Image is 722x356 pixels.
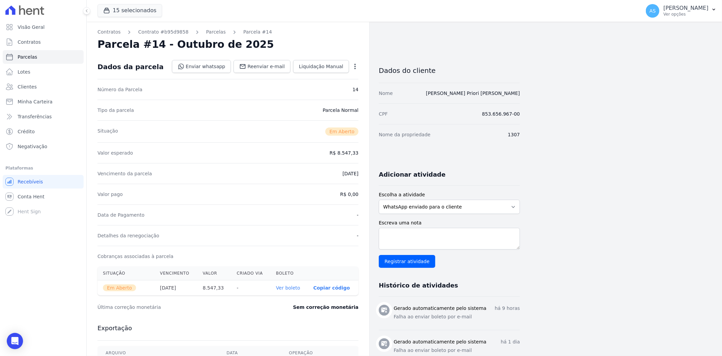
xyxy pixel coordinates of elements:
[231,280,270,296] th: -
[3,110,84,123] a: Transferências
[18,98,52,105] span: Minha Carteira
[379,171,445,179] h3: Adicionar atividade
[3,80,84,94] a: Clientes
[97,266,155,280] th: Situação
[3,140,84,153] a: Negativação
[97,324,358,332] h3: Exportação
[663,12,708,17] p: Ver opções
[379,281,458,290] h3: Histórico de atividades
[340,191,358,198] dd: R$ 0,00
[640,1,722,20] button: AS [PERSON_NAME] Ver opções
[97,191,123,198] dt: Valor pago
[323,107,358,114] dd: Parcela Normal
[343,170,358,177] dd: [DATE]
[5,164,81,172] div: Plataformas
[508,131,520,138] dd: 1307
[357,232,358,239] dd: -
[650,8,656,13] span: AS
[7,333,23,349] div: Open Intercom Messenger
[482,111,520,117] dd: 853.656.967-00
[97,28,358,36] nav: Breadcrumb
[18,54,37,60] span: Parcelas
[357,212,358,218] dd: -
[197,266,232,280] th: Valor
[97,38,274,51] h2: Parcela #14 - Outubro de 2025
[270,266,308,280] th: Boleto
[18,113,52,120] span: Transferências
[97,4,162,17] button: 15 selecionados
[394,313,520,320] p: Falha ao enviar boleto por e-mail
[379,111,388,117] dt: CPF
[97,63,163,71] div: Dados da parcela
[155,266,197,280] th: Vencimento
[18,128,35,135] span: Crédito
[18,39,41,45] span: Contratos
[426,91,520,96] a: [PERSON_NAME] Priori [PERSON_NAME]
[97,170,152,177] dt: Vencimento da parcela
[155,280,197,296] th: [DATE]
[97,28,121,36] a: Contratos
[97,304,252,311] dt: Última correção monetária
[3,95,84,108] a: Minha Carteira
[352,86,358,93] dd: 14
[313,285,350,291] button: Copiar código
[247,63,285,70] span: Reenviar e-mail
[97,86,143,93] dt: Número da Parcela
[293,304,358,311] dd: Sem correção monetária
[379,66,520,75] h3: Dados do cliente
[3,175,84,189] a: Recebíveis
[18,178,43,185] span: Recebíveis
[379,191,520,198] label: Escolha a atividade
[3,65,84,79] a: Lotes
[495,305,520,312] p: há 9 horas
[18,24,45,31] span: Visão Geral
[18,83,37,90] span: Clientes
[394,338,486,345] h3: Gerado automaticamente pelo sistema
[97,107,134,114] dt: Tipo da parcela
[379,131,431,138] dt: Nome da propriedade
[3,50,84,64] a: Parcelas
[97,127,118,136] dt: Situação
[18,68,30,75] span: Lotes
[172,60,231,73] a: Enviar whatsapp
[206,28,226,36] a: Parcelas
[18,143,47,150] span: Negativação
[3,35,84,49] a: Contratos
[138,28,189,36] a: Contrato #b95d9858
[276,285,300,291] a: Ver boleto
[501,338,520,345] p: há 1 dia
[379,219,520,226] label: Escreva uma nota
[97,232,159,239] dt: Detalhes da renegociação
[3,190,84,203] a: Conta Hent
[379,90,393,97] dt: Nome
[18,193,44,200] span: Conta Hent
[97,212,145,218] dt: Data de Pagamento
[325,127,358,136] span: Em Aberto
[197,280,232,296] th: 8.547,33
[97,253,173,260] dt: Cobranças associadas à parcela
[394,305,486,312] h3: Gerado automaticamente pelo sistema
[330,150,358,156] dd: R$ 8.547,33
[3,20,84,34] a: Visão Geral
[243,28,272,36] a: Parcela #14
[231,266,270,280] th: Criado via
[97,150,133,156] dt: Valor esperado
[299,63,343,70] span: Liquidação Manual
[379,255,435,268] input: Registrar atividade
[103,284,136,291] span: Em Aberto
[3,125,84,138] a: Crédito
[293,60,349,73] a: Liquidação Manual
[663,5,708,12] p: [PERSON_NAME]
[234,60,290,73] a: Reenviar e-mail
[394,347,520,354] p: Falha ao enviar boleto por e-mail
